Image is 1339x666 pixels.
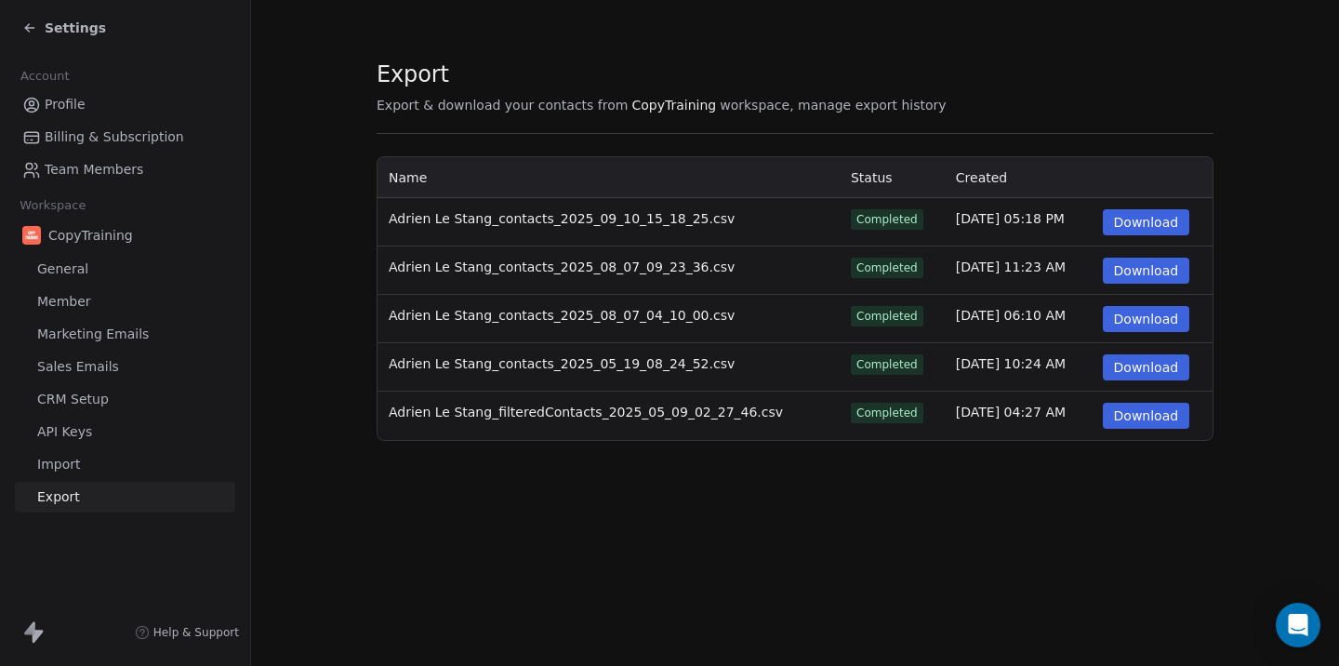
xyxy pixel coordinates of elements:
td: [DATE] 06:10 AM [945,295,1092,343]
button: Download [1103,209,1190,235]
div: Completed [856,260,918,276]
span: Status [851,170,893,185]
span: CopyTraining [48,226,133,245]
a: General [15,254,235,285]
span: Settings [45,19,106,37]
span: Adrien Le Stang_contacts_2025_08_07_09_23_36.csv [389,260,735,274]
span: Profile [45,95,86,114]
span: Adrien Le Stang_contacts_2025_05_19_08_24_52.csv [389,356,735,371]
a: Marketing Emails [15,319,235,350]
a: API Keys [15,417,235,447]
span: Import [37,455,80,474]
span: Help & Support [153,625,239,640]
span: Member [37,292,91,312]
span: CRM Setup [37,390,109,409]
span: API Keys [37,422,92,442]
a: Export [15,482,235,513]
span: Name [389,170,427,185]
a: CRM Setup [15,384,235,415]
button: Download [1103,258,1190,284]
span: Adrien Le Stang_contacts_2025_08_07_04_10_00.csv [389,308,735,323]
span: Export & download your contacts from [377,96,628,114]
button: Download [1103,403,1190,429]
td: [DATE] 11:23 AM [945,246,1092,295]
td: [DATE] 04:27 AM [945,392,1092,440]
span: Adrien Le Stang_contacts_2025_09_10_15_18_25.csv [389,211,735,226]
span: Created [956,170,1007,185]
span: Workspace [12,192,94,220]
span: Export [37,487,80,507]
span: Billing & Subscription [45,127,184,147]
div: Completed [856,211,918,228]
img: Logo-Copy-Training.jpeg [22,226,41,245]
a: Import [15,449,235,480]
td: [DATE] 05:18 PM [945,198,1092,246]
a: Team Members [15,154,235,185]
a: Profile [15,89,235,120]
span: Sales Emails [37,357,119,377]
button: Download [1103,354,1190,380]
span: Export [377,60,947,88]
div: Completed [856,405,918,421]
span: Adrien Le Stang_filteredContacts_2025_05_09_02_27_46.csv [389,405,783,420]
a: Member [15,286,235,317]
div: Open Intercom Messenger [1276,603,1320,647]
td: [DATE] 10:24 AM [945,343,1092,392]
span: Account [12,62,77,90]
span: Marketing Emails [37,325,149,344]
span: workspace, manage export history [720,96,946,114]
div: Completed [856,356,918,373]
div: Completed [856,308,918,325]
span: CopyTraining [631,96,716,114]
button: Download [1103,306,1190,332]
a: Billing & Subscription [15,122,235,153]
span: Team Members [45,160,143,180]
a: Settings [22,19,106,37]
a: Sales Emails [15,352,235,382]
span: General [37,260,88,279]
a: Help & Support [135,625,239,640]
